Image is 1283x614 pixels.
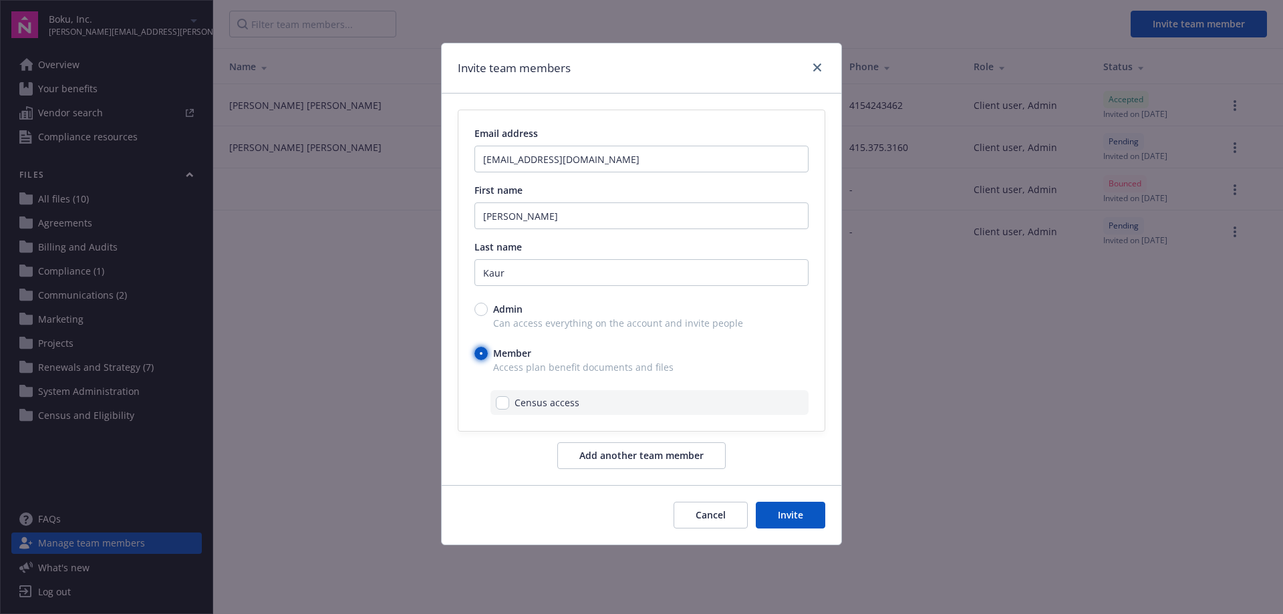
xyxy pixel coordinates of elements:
[474,202,809,229] input: Enter first name
[458,110,825,432] div: email
[474,146,809,172] input: Enter an email address
[474,259,809,286] input: Enter last name
[458,59,571,77] h1: Invite team members
[474,347,488,360] input: Member
[474,241,522,253] span: Last name
[515,396,579,410] span: Census access
[674,502,748,528] button: Cancel
[474,360,809,374] span: Access plan benefit documents and files
[493,302,523,316] span: Admin
[474,303,488,316] input: Admin
[809,59,825,75] a: close
[474,184,523,196] span: First name
[493,346,531,360] span: Member
[474,127,538,140] span: Email address
[557,442,726,469] button: Add another team member
[756,502,825,528] button: Invite
[474,316,809,330] span: Can access everything on the account and invite people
